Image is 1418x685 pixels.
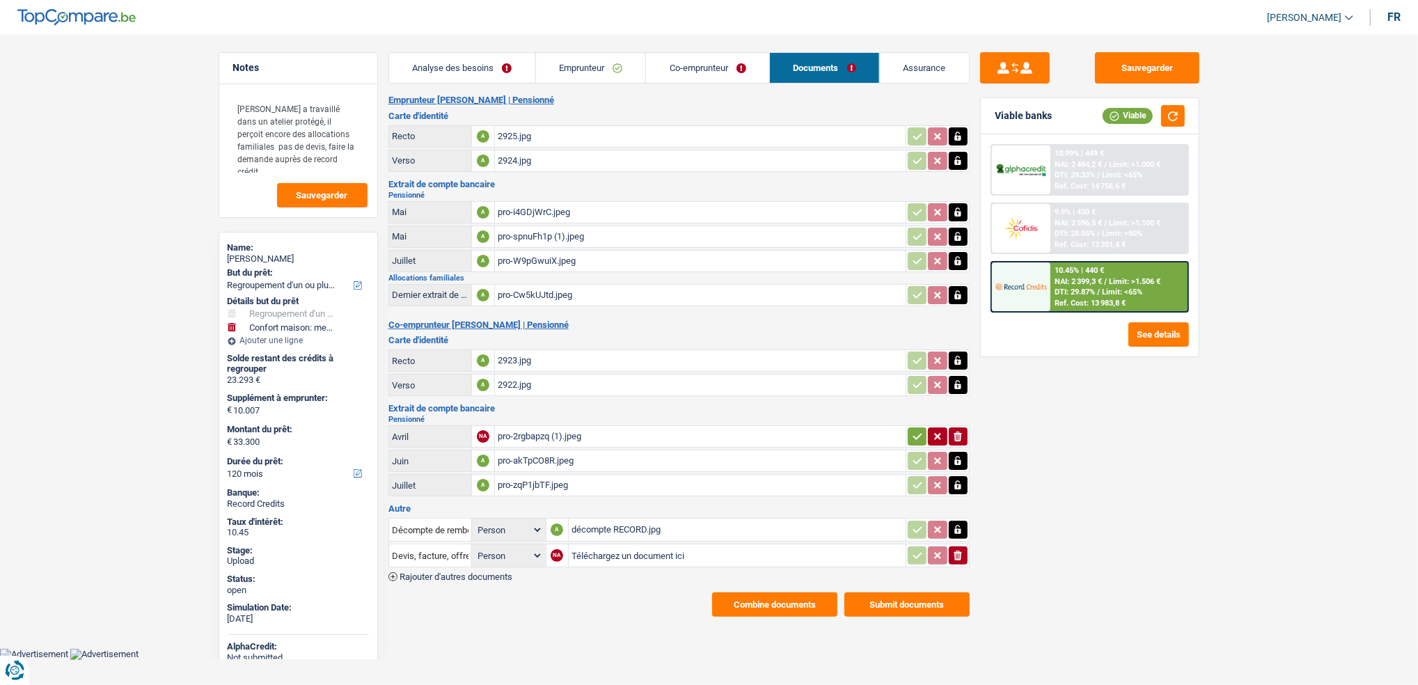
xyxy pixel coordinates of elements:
[770,53,879,83] a: Documents
[477,255,489,267] div: A
[498,450,903,471] div: pro-akTpCO8R.jpeg
[1055,182,1126,191] div: Ref. Cost: 14 756,6 €
[1097,288,1100,297] span: /
[1097,171,1100,180] span: /
[17,9,136,26] img: TopCompare Logo
[228,404,233,416] span: €
[392,456,468,466] div: Juin
[1055,160,1102,169] span: NAI: 2 484,2 €
[392,380,468,391] div: Verso
[228,456,366,467] label: Durée du prêt:
[228,393,366,404] label: Supplément à emprunter:
[498,426,903,447] div: pro-2rgbapzq (1).jpeg
[228,242,369,253] div: Name:
[1109,219,1160,228] span: Limit: >1.100 €
[392,155,468,166] div: Verso
[498,126,903,147] div: 2925.jpg
[1102,288,1142,297] span: Limit: <65%
[498,285,903,306] div: pro-Cw5kUJtd.jpeg
[995,215,1047,241] img: Cofidis
[228,296,369,307] div: Détails but du prêt
[1128,322,1189,347] button: See details
[1055,171,1095,180] span: DTI: 29.33%
[477,354,489,367] div: A
[498,202,903,223] div: pro-i4GDjWrC.jpeg
[388,404,970,413] h3: Extrait de compte bancaire
[392,356,468,366] div: Recto
[536,53,646,83] a: Emprunteur
[228,556,369,567] div: Upload
[498,251,903,271] div: pro-W9pGwuiX.jpeg
[297,191,348,200] span: Sauvegarder
[388,416,970,423] h2: Pensionné
[1095,52,1199,84] button: Sauvegarder
[228,652,369,663] div: Not submitted
[498,475,903,496] div: pro-zqP1jbTF.jpeg
[477,455,489,467] div: A
[228,375,369,386] div: 23.293 €
[572,519,903,540] div: décompte RECORD.jpg
[1055,229,1095,238] span: DTI: 28.05%
[228,585,369,596] div: open
[392,432,468,442] div: Avril
[646,53,769,83] a: Co-emprunteur
[388,572,512,581] button: Rajouter d'autres documents
[477,155,489,167] div: A
[1256,6,1353,29] a: [PERSON_NAME]
[388,320,970,331] h2: Co-emprunteur [PERSON_NAME] | Pensionné
[388,336,970,345] h3: Carte d'identité
[392,480,468,491] div: Juillet
[228,436,233,448] span: €
[388,191,970,199] h2: Pensionné
[400,572,512,581] span: Rajouter d'autres documents
[1055,299,1126,308] div: Ref. Cost: 13 983,8 €
[228,574,369,585] div: Status:
[477,479,489,491] div: A
[1267,12,1341,24] span: [PERSON_NAME]
[228,517,369,528] div: Taux d'intérêt:
[551,549,563,562] div: NA
[388,504,970,513] h3: Autre
[1102,171,1142,180] span: Limit: <65%
[498,150,903,171] div: 2924.jpg
[477,130,489,143] div: A
[392,207,468,217] div: Mai
[995,162,1047,178] img: AlphaCredit
[228,602,369,613] div: Simulation Date:
[712,592,837,617] button: Combine documents
[228,424,366,435] label: Montant du prêt:
[995,110,1052,122] div: Viable banks
[1055,277,1102,286] span: NAI: 2 399,3 €
[1109,160,1160,169] span: Limit: >1.000 €
[1055,266,1104,275] div: 10.45% | 440 €
[388,95,970,106] h2: Emprunteur [PERSON_NAME] | Pensionné
[498,350,903,371] div: 2923.jpg
[228,487,369,498] div: Banque:
[70,649,139,660] img: Advertisement
[1055,149,1104,158] div: 10.99% | 449 €
[477,379,489,391] div: A
[1109,277,1160,286] span: Limit: >1.506 €
[1055,207,1096,216] div: 9.9% | 430 €
[844,592,970,617] button: Submit documents
[477,430,489,443] div: NA
[1103,108,1153,123] div: Viable
[392,290,468,300] div: Dernier extrait de compte pour vos allocations familiales
[392,131,468,141] div: Recto
[277,183,368,207] button: Sauvegarder
[389,53,535,83] a: Analyse des besoins
[477,206,489,219] div: A
[392,255,468,266] div: Juillet
[388,111,970,120] h3: Carte d'identité
[228,613,369,624] div: [DATE]
[1097,229,1100,238] span: /
[880,53,969,83] a: Assurance
[233,62,363,74] h5: Notes
[1055,219,1102,228] span: NAI: 2 596,5 €
[228,336,369,345] div: Ajouter une ligne
[995,274,1047,299] img: Record Credits
[477,230,489,243] div: A
[477,289,489,301] div: A
[228,253,369,265] div: [PERSON_NAME]
[1104,277,1107,286] span: /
